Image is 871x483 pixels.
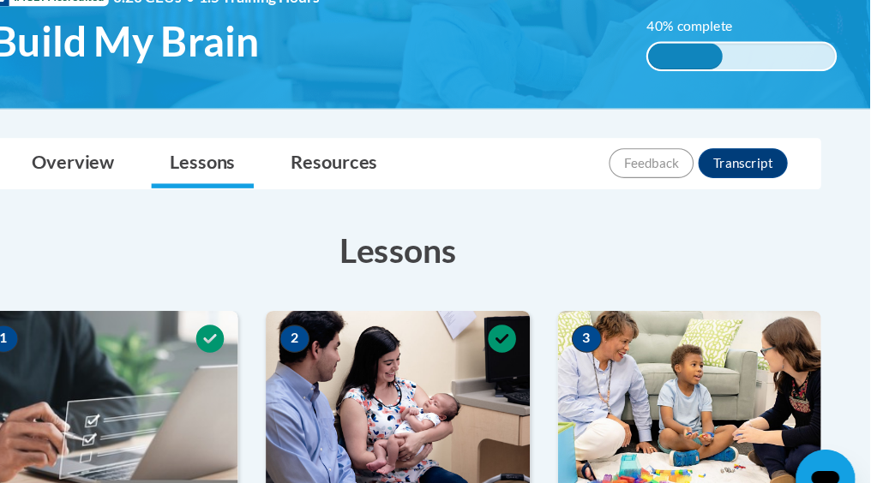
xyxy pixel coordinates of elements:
button: Feedback [630,137,708,164]
a: Overview [81,128,191,174]
span: 1 [58,300,86,325]
span: Build My Brain [60,15,308,61]
img: Course Image [583,287,826,458]
button: Transcript [712,137,795,164]
div: 40% complete [666,40,735,64]
img: Course Image [45,287,288,458]
iframe: Button to launch messaging window [802,414,857,469]
span: 2 [327,300,354,325]
a: Lessons [208,128,303,174]
span: 3 [596,300,623,325]
h3: Lessons [45,209,826,252]
img: Course Image [314,287,556,458]
a: Resources [320,128,434,174]
label: 40% complete [664,15,763,34]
